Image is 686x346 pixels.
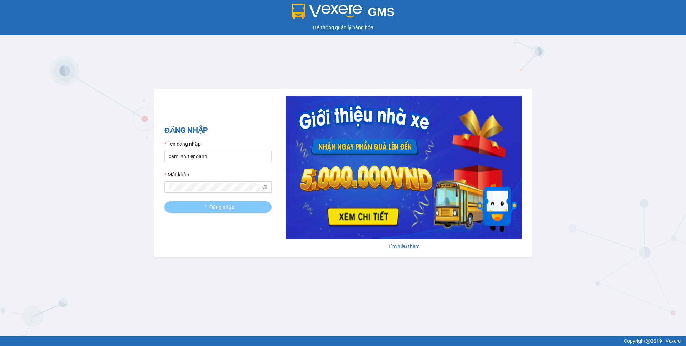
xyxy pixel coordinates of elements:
[202,205,209,210] span: loading
[368,5,394,19] span: GMS
[5,337,681,345] div: Copyright 2019 - Vexere
[286,242,522,250] div: Tìm hiểu thêm
[262,185,267,190] span: eye-invisible
[164,140,201,148] label: Tên đăng nhập
[646,339,651,344] span: copyright
[2,24,684,31] div: Hệ thống quản lý hàng hóa
[286,96,522,239] img: banner-0
[209,203,234,211] span: Đăng nhập
[169,183,261,191] input: Mật khẩu
[164,151,272,162] input: Tên đăng nhập
[164,125,272,136] h2: ĐĂNG NHẬP
[164,171,189,179] label: Mật khẩu
[164,201,272,213] button: Đăng nhập
[292,11,395,16] a: GMS
[292,4,362,19] img: logo 2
